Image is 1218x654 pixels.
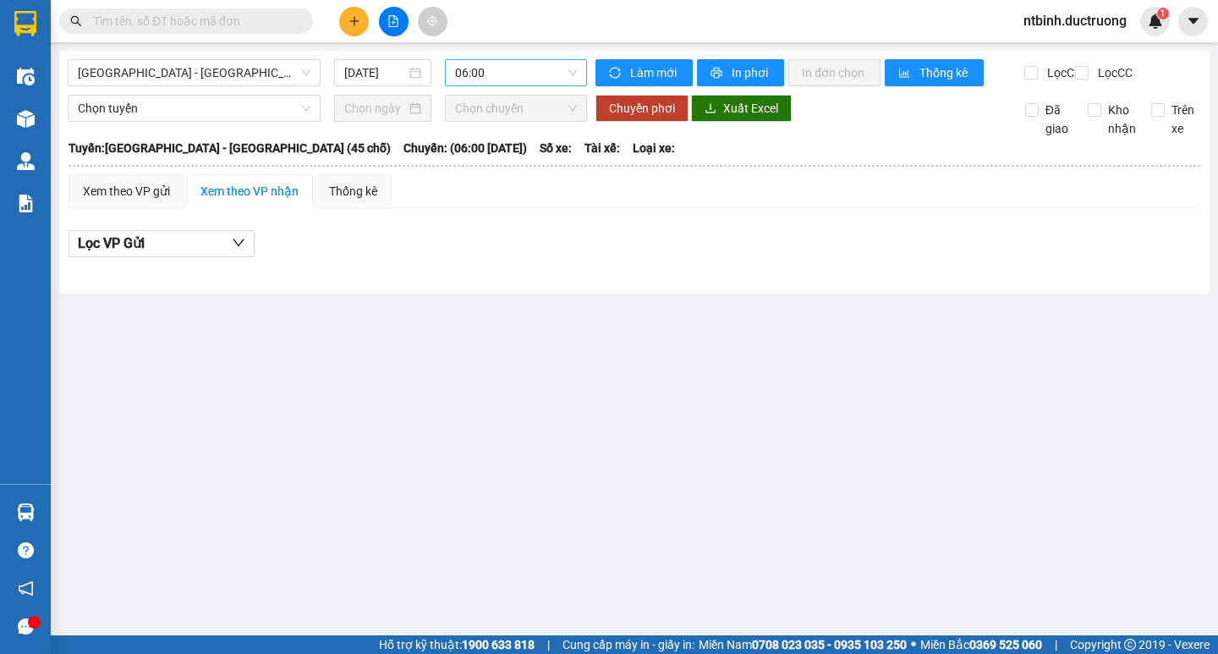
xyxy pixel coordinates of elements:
[1124,639,1136,651] span: copyright
[633,139,675,157] span: Loại xe:
[1010,10,1140,31] span: ntbinh.ductruong
[919,63,970,82] span: Thống kê
[1055,635,1057,654] span: |
[344,63,406,82] input: 15/09/2025
[547,635,550,654] span: |
[969,638,1042,651] strong: 0369 525 060
[403,139,527,157] span: Chuyến: (06:00 [DATE])
[99,25,156,37] strong: HOTLINE :
[17,110,35,128] img: warehouse-icon
[14,11,36,36] img: logo-vxr
[52,114,132,129] span: -
[83,182,170,201] div: Xem theo VP gửi
[344,99,406,118] input: Chọn ngày
[17,195,35,212] img: solution-icon
[455,60,577,85] span: 06:00
[1101,101,1143,138] span: Kho nhận
[710,67,725,80] span: printer
[348,15,360,27] span: plus
[17,152,35,170] img: warehouse-icon
[1186,14,1201,29] span: caret-down
[885,59,984,86] button: bar-chartThống kê
[49,61,207,106] span: 14 [PERSON_NAME], [PERSON_NAME]
[78,233,145,254] span: Lọc VP Gửi
[13,69,30,81] span: Gửi
[609,67,623,80] span: sync
[911,641,916,648] span: ⚪️
[1091,63,1135,82] span: Lọc CC
[898,67,913,80] span: bar-chart
[595,95,689,122] button: Chuyển phơi
[1040,63,1084,82] span: Lọc CR
[462,638,535,651] strong: 1900 633 818
[455,96,577,121] span: Chọn chuyến
[57,114,132,129] span: 0965033064
[562,635,694,654] span: Cung cấp máy in - giấy in:
[426,15,438,27] span: aim
[418,7,447,36] button: aim
[49,61,207,106] span: VP [PERSON_NAME] -
[595,59,693,86] button: syncLàm mới
[78,60,310,85] span: Hà Nội - Thái Thụy (45 chỗ)
[540,139,572,157] span: Số xe:
[1148,14,1163,29] img: icon-new-feature
[1178,7,1208,36] button: caret-down
[788,59,881,86] button: In đơn chọn
[78,96,310,121] span: Chọn tuyến
[93,12,293,30] input: Tìm tên, số ĐT hoặc mã đơn
[920,635,1042,654] span: Miền Bắc
[200,182,299,201] div: Xem theo VP nhận
[379,635,535,654] span: Hỗ trợ kỹ thuật:
[630,63,679,82] span: Làm mới
[18,580,34,596] span: notification
[387,15,399,27] span: file-add
[691,95,792,122] button: downloadXuất Excel
[36,9,218,22] strong: CÔNG TY VẬN TẢI ĐỨC TRƯỞNG
[584,139,620,157] span: Tài xế:
[752,638,907,651] strong: 0708 023 035 - 0935 103 250
[232,236,245,250] span: down
[70,15,82,27] span: search
[339,7,369,36] button: plus
[18,618,34,635] span: message
[1039,101,1075,138] span: Đã giao
[17,68,35,85] img: warehouse-icon
[69,141,391,155] b: Tuyến: [GEOGRAPHIC_DATA] - [GEOGRAPHIC_DATA] (45 chỗ)
[697,59,784,86] button: printerIn phơi
[732,63,771,82] span: In phơi
[1160,8,1166,19] span: 1
[1157,8,1169,19] sup: 1
[1165,101,1201,138] span: Trên xe
[49,43,53,58] span: -
[18,542,34,558] span: question-circle
[69,230,255,257] button: Lọc VP Gửi
[379,7,409,36] button: file-add
[329,182,377,201] div: Thống kê
[17,503,35,521] img: warehouse-icon
[699,635,907,654] span: Miền Nam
